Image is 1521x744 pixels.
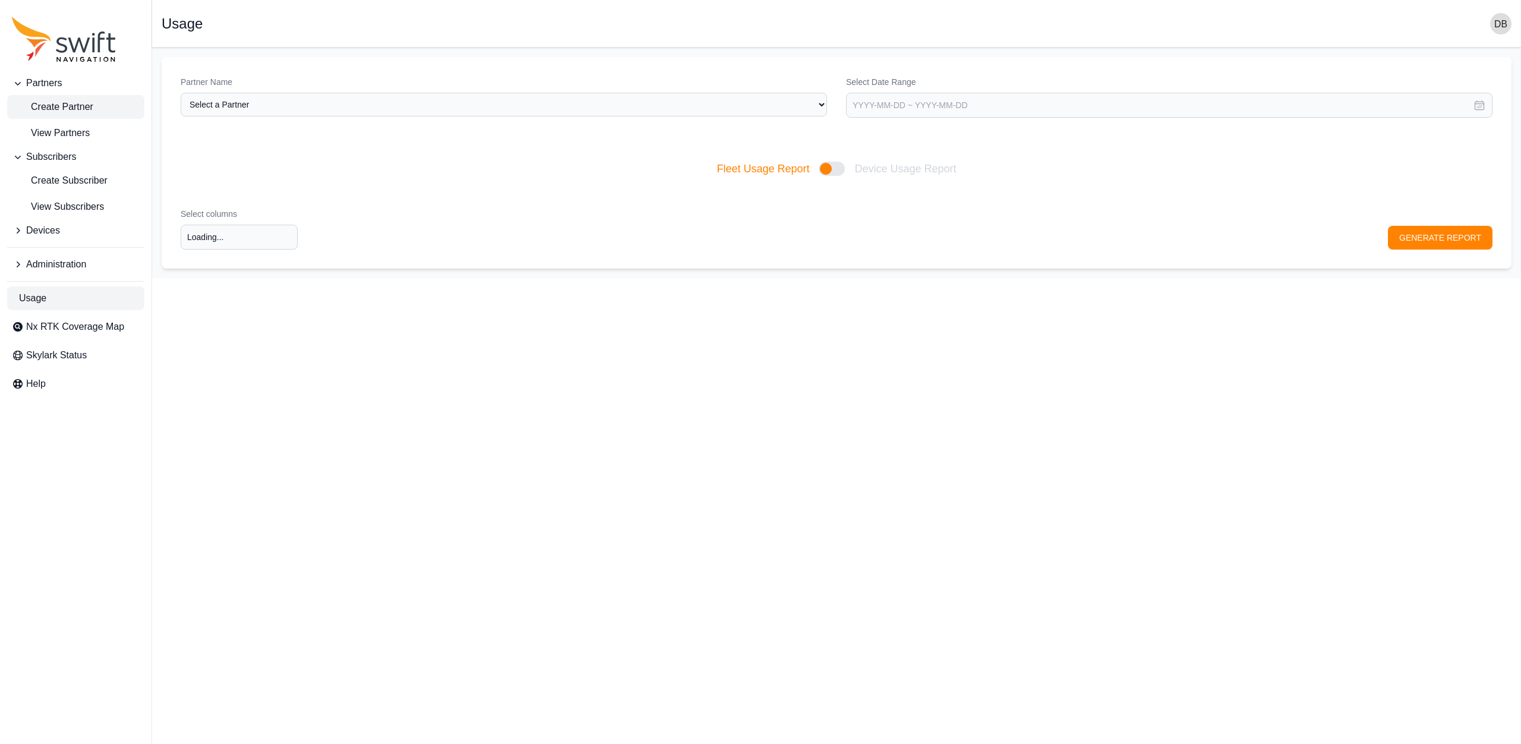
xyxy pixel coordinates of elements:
span: Help [26,377,46,391]
span: View Partners [12,126,90,140]
span: Skylark Status [26,348,87,362]
button: Subscribers [7,145,144,169]
a: Create Subscriber [7,169,144,193]
span: Administration [26,257,86,272]
button: Partners [7,71,144,95]
span: View Subscribers [12,200,104,214]
button: GENERATE REPORT [1388,226,1492,250]
a: Nx RTK Coverage Map [7,315,144,339]
label: Partner Name [181,76,827,88]
select: Partner Name [181,93,827,116]
label: Select columns [181,208,298,220]
span: Partners [26,76,62,90]
a: View Partners [7,121,144,145]
label: Select Date Range [846,76,1492,88]
span: Nx RTK Coverage Map [26,320,124,334]
span: Device Usage Report [854,160,956,177]
img: user photo [1490,13,1511,34]
a: Usage [7,286,144,310]
span: Create Partner [12,100,93,114]
h1: Usage [162,17,203,31]
a: Skylark Status [7,343,144,367]
button: Devices [7,219,144,242]
button: Administration [7,253,144,276]
a: View Subscribers [7,195,144,219]
span: Devices [26,223,60,238]
input: option [181,225,298,250]
a: Help [7,372,144,396]
span: Create Subscriber [12,174,108,188]
a: create-partner [7,95,144,119]
input: YYYY-MM-DD ~ YYYY-MM-DD [846,93,1492,118]
span: Subscribers [26,150,76,164]
span: Usage [19,291,46,305]
span: Fleet Usage Report [717,160,809,177]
